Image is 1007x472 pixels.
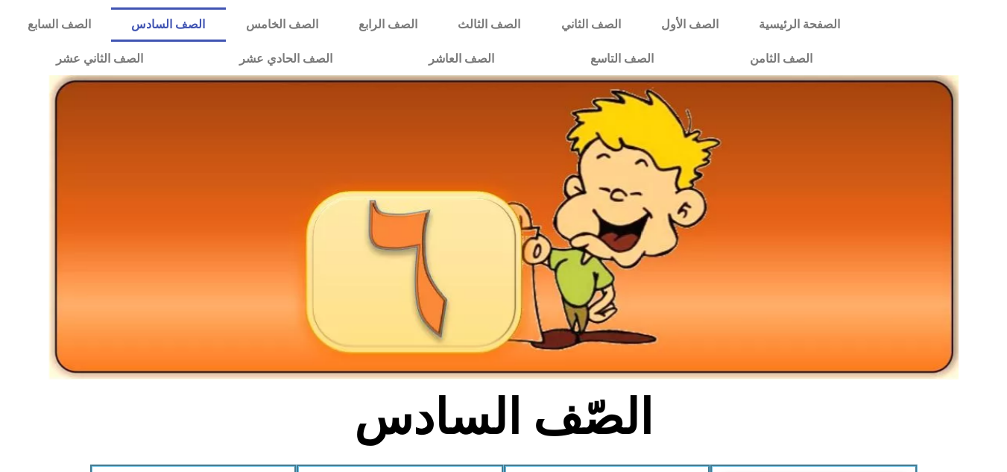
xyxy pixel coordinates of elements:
[739,7,860,42] a: الصفحة الرئيسية
[380,42,542,76] a: الصف العاشر
[7,42,191,76] a: الصف الثاني عشر
[7,7,111,42] a: الصف السابع
[191,42,380,76] a: الصف الحادي عشر
[338,7,438,42] a: الصف الرابع
[701,42,860,76] a: الصف الثامن
[542,42,701,76] a: الصف التاسع
[257,388,750,447] h2: الصّف السادس
[111,7,225,42] a: الصف السادس
[541,7,641,42] a: الصف الثاني
[438,7,540,42] a: الصف الثالث
[641,7,739,42] a: الصف الأول
[226,7,338,42] a: الصف الخامس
